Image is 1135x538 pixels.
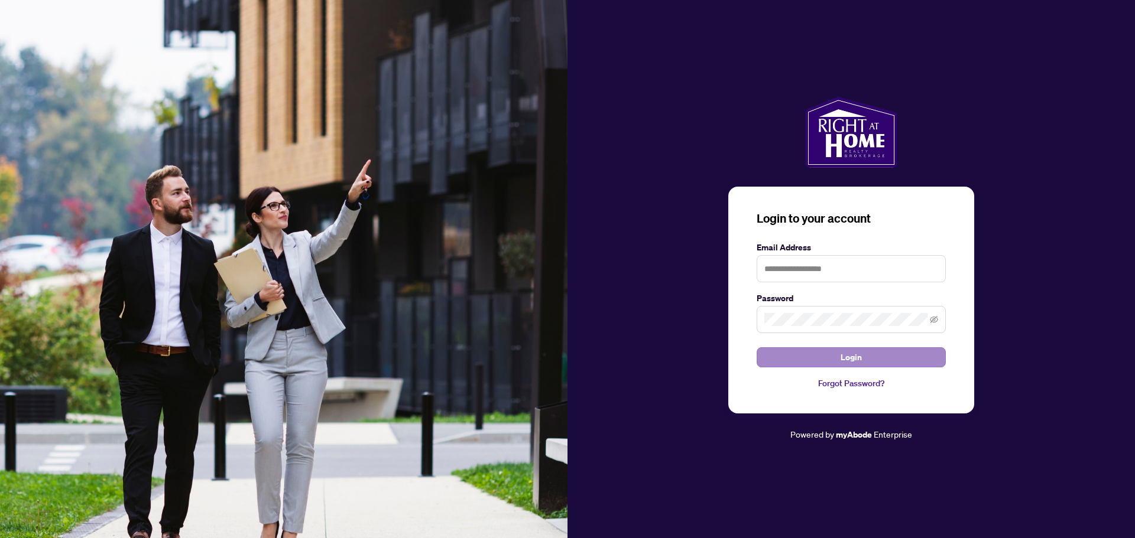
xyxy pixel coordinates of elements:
[757,347,946,367] button: Login
[836,428,872,441] a: myAbode
[757,377,946,390] a: Forgot Password?
[757,210,946,227] h3: Login to your account
[757,292,946,305] label: Password
[790,429,834,439] span: Powered by
[874,429,912,439] span: Enterprise
[757,241,946,254] label: Email Address
[805,97,897,168] img: ma-logo
[930,315,938,324] span: eye-invisible
[841,348,862,367] span: Login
